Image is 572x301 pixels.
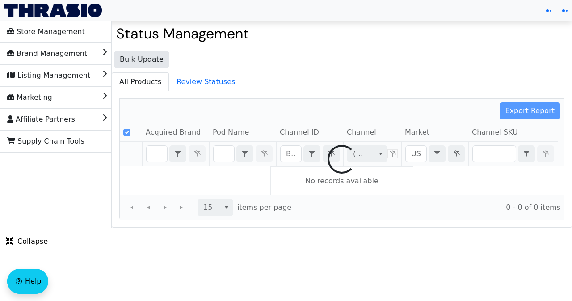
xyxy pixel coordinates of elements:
[120,54,164,65] span: Bulk Update
[7,25,85,39] span: Store Management
[7,90,52,105] span: Marketing
[116,25,568,42] h2: Status Management
[7,269,48,294] button: Help floatingactionbutton
[7,68,90,83] span: Listing Management
[169,73,242,91] span: Review Statuses
[112,73,168,91] span: All Products
[6,236,48,247] span: Collapse
[7,47,87,61] span: Brand Management
[25,276,41,287] span: Help
[7,112,75,127] span: Affiliate Partners
[114,51,169,68] button: Bulk Update
[7,134,84,148] span: Supply Chain Tools
[4,4,102,17] img: Thrasio Logo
